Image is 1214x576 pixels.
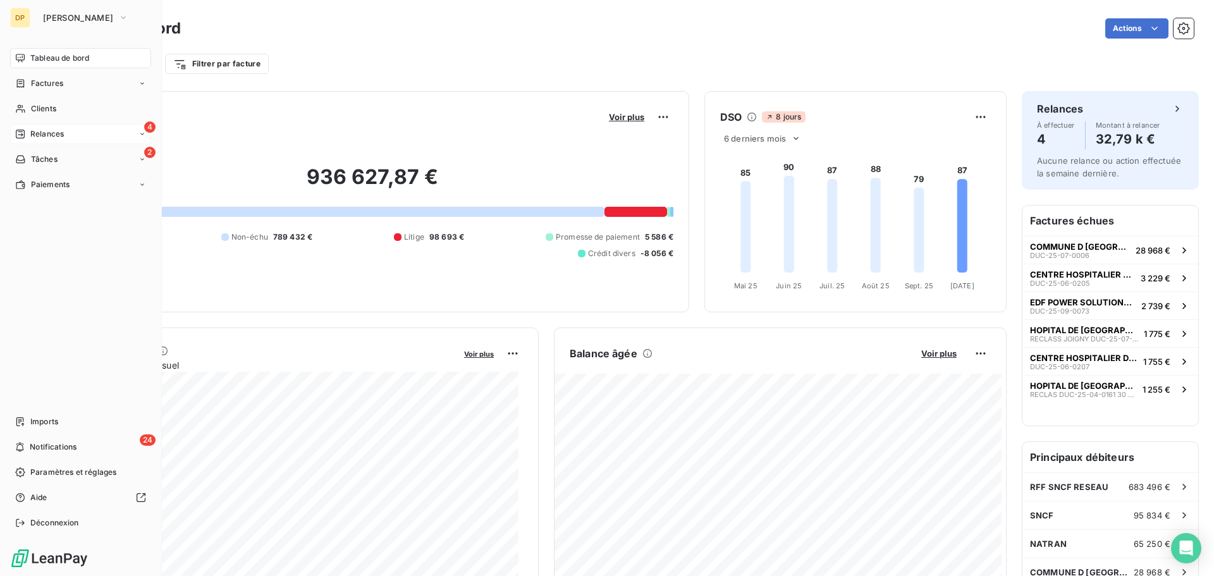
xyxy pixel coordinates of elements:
span: DUC-25-06-0207 [1030,363,1089,371]
span: 65 250 € [1134,539,1170,549]
span: 98 693 € [429,231,464,243]
button: CENTRE HOSPITALIER DE [GEOGRAPHIC_DATA]DUC-25-06-02071 755 € [1022,347,1198,375]
span: Litige [404,231,424,243]
span: Paramètres et réglages [30,467,116,478]
h4: 4 [1037,129,1075,149]
span: RECLASS JOIGNY DUC-25-07-0009 [1030,335,1139,343]
span: Non-échu [231,231,268,243]
span: Clients [31,103,56,114]
h4: 32,79 k € [1096,129,1160,149]
span: Voir plus [921,348,957,358]
button: Filtrer par facture [165,54,269,74]
span: 8 jours [762,111,805,123]
div: Open Intercom Messenger [1171,533,1201,563]
span: Crédit divers [588,248,635,259]
span: -8 056 € [641,248,673,259]
button: HOPITAL DE [GEOGRAPHIC_DATA]RECLASS JOIGNY DUC-25-07-00091 775 € [1022,319,1198,347]
a: Aide [10,487,151,508]
span: Voir plus [464,350,494,358]
span: Promesse de paiement [556,231,640,243]
span: 4 [144,121,156,133]
tspan: Mai 25 [734,281,757,290]
h6: Principaux débiteurs [1022,442,1198,472]
h6: Balance âgée [570,346,637,361]
span: HOPITAL DE [GEOGRAPHIC_DATA] [1030,381,1137,391]
span: Factures [31,78,63,89]
span: 3 229 € [1141,273,1170,283]
span: DUC-25-06-0205 [1030,279,1090,287]
span: 2 739 € [1141,301,1170,311]
button: Voir plus [917,348,960,359]
img: Logo LeanPay [10,548,89,568]
span: Paiements [31,179,70,190]
span: 1 755 € [1143,357,1170,367]
span: Montant à relancer [1096,121,1160,129]
span: DUC-25-07-0006 [1030,252,1089,259]
span: Relances [30,128,64,140]
span: 1 255 € [1143,384,1170,395]
span: À effectuer [1037,121,1075,129]
span: 24 [140,434,156,446]
span: Aucune relance ou action effectuée la semaine dernière. [1037,156,1181,178]
tspan: Juil. 25 [819,281,845,290]
span: RECLAS DUC-25-04-0161 30 04 25 [1030,391,1137,398]
tspan: Août 25 [862,281,890,290]
button: COMMUNE D [GEOGRAPHIC_DATA] EN PERIGORDDUC-25-07-000628 968 € [1022,236,1198,264]
span: Aide [30,492,47,503]
span: Voir plus [609,112,644,122]
span: EDF POWER SOLUTIONS SERVICES [1030,297,1136,307]
button: CENTRE HOSPITALIER DE [GEOGRAPHIC_DATA]DUC-25-06-02053 229 € [1022,264,1198,291]
span: CENTRE HOSPITALIER DE [GEOGRAPHIC_DATA] [1030,353,1138,363]
span: Tableau de bord [30,52,89,64]
h2: 936 627,87 € [71,164,673,202]
h6: Factures échues [1022,205,1198,236]
span: 5 586 € [645,231,673,243]
button: Voir plus [605,111,648,123]
button: EDF POWER SOLUTIONS SERVICESDUC-25-09-00732 739 € [1022,291,1198,319]
div: DP [10,8,30,28]
span: HOPITAL DE [GEOGRAPHIC_DATA] [1030,325,1139,335]
button: Voir plus [460,348,498,359]
span: SNCF [1030,510,1054,520]
span: 2 [144,147,156,158]
span: Notifications [30,441,77,453]
button: Actions [1105,18,1168,39]
span: [PERSON_NAME] [43,13,113,23]
span: Tâches [31,154,58,165]
span: 789 432 € [273,231,312,243]
span: 95 834 € [1134,510,1170,520]
span: 683 496 € [1129,482,1170,492]
span: Chiffre d'affaires mensuel [71,358,455,372]
tspan: [DATE] [950,281,974,290]
span: Déconnexion [30,517,79,529]
span: 1 775 € [1144,329,1170,339]
tspan: Juin 25 [776,281,802,290]
span: NATRAN [1030,539,1067,549]
button: HOPITAL DE [GEOGRAPHIC_DATA]RECLAS DUC-25-04-0161 30 04 251 255 € [1022,375,1198,403]
span: 6 derniers mois [724,133,786,144]
span: 28 968 € [1136,245,1170,255]
span: CENTRE HOSPITALIER DE [GEOGRAPHIC_DATA] [1030,269,1136,279]
h6: Relances [1037,101,1083,116]
span: DUC-25-09-0073 [1030,307,1089,315]
tspan: Sept. 25 [905,281,933,290]
span: COMMUNE D [GEOGRAPHIC_DATA] EN PERIGORD [1030,242,1131,252]
span: RFF SNCF RESEAU [1030,482,1108,492]
h6: DSO [720,109,742,125]
span: Imports [30,416,58,427]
